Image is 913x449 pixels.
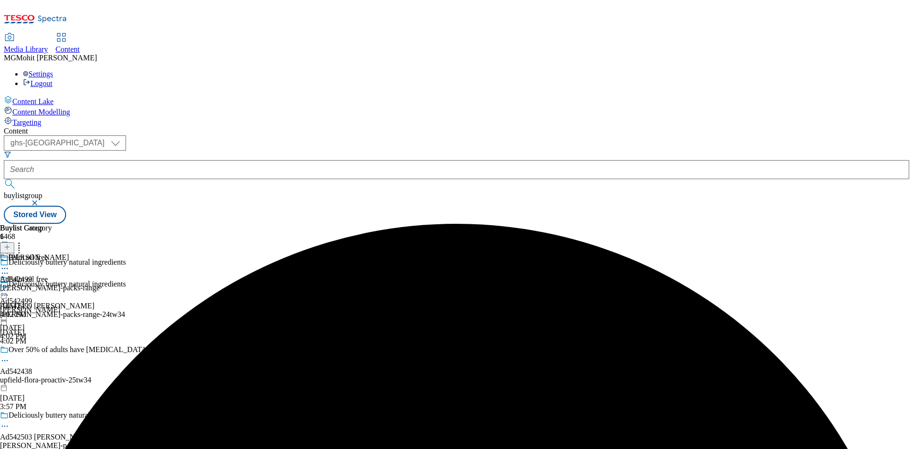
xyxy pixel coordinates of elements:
[56,34,80,54] a: Content
[56,45,80,53] span: Content
[4,34,48,54] a: Media Library
[4,54,16,62] span: MG
[23,79,52,87] a: Logout
[12,97,54,105] span: Content Lake
[4,160,909,179] input: Search
[4,191,42,200] span: buylistgroup
[4,206,66,224] button: Stored View
[4,116,909,127] a: Targeting
[4,96,909,106] a: Content Lake
[12,118,41,126] span: Targeting
[23,70,53,78] a: Settings
[9,411,126,420] div: Deliciously buttery natural ingredients
[9,280,126,288] div: Deliciously buttery natural ingredients
[12,108,70,116] span: Content Modelling
[4,127,909,135] div: Content
[9,253,69,262] div: [PERSON_NAME]
[4,106,909,116] a: Content Modelling
[4,45,48,53] span: Media Library
[9,258,126,267] div: Deliciously buttery natural ingredients
[16,54,97,62] span: Mohit [PERSON_NAME]
[4,151,11,158] svg: Search Filters
[9,345,149,354] div: Over 50% of adults have [MEDICAL_DATA]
